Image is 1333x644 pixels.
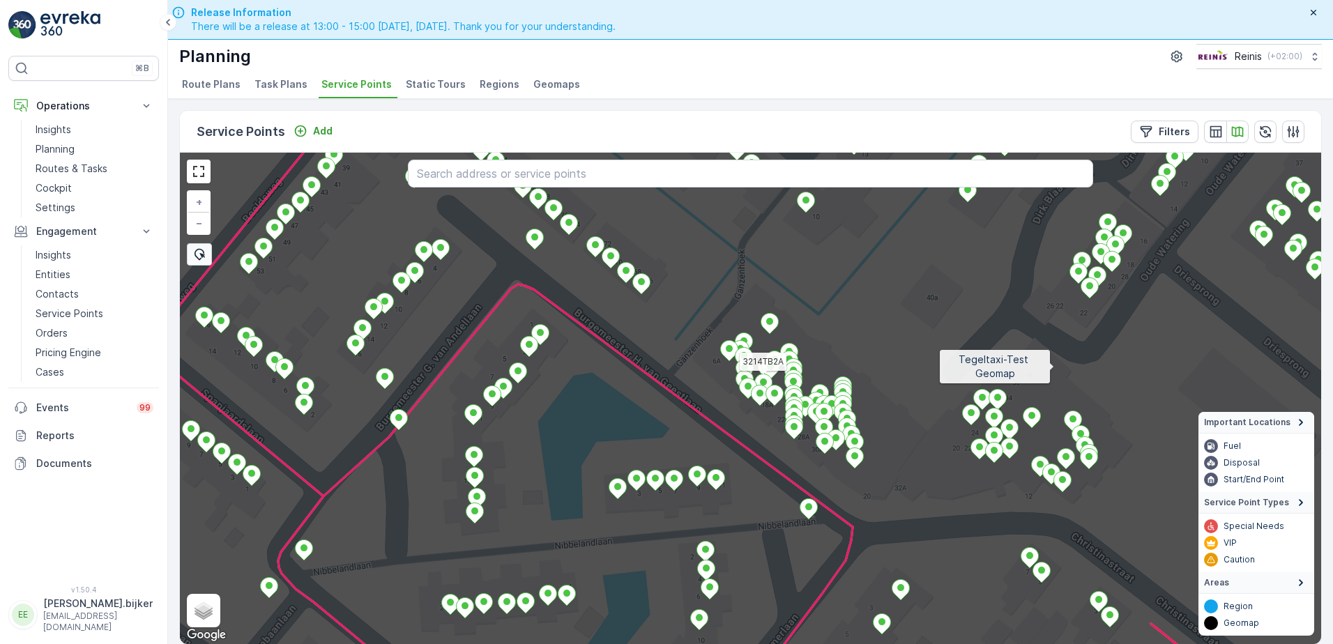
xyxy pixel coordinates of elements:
a: Pricing Engine [30,343,159,362]
p: Special Needs [1224,521,1284,532]
a: Entities [30,265,159,284]
button: Filters [1131,121,1198,143]
p: Engagement [36,224,131,238]
p: Routes & Tasks [36,162,107,176]
p: Planning [179,45,251,68]
p: Reinis [1235,49,1262,63]
span: Areas [1204,577,1229,588]
p: Events [36,401,128,415]
a: Cases [30,362,159,382]
p: ( +02:00 ) [1267,51,1302,62]
a: Insights [30,120,159,139]
span: + [196,196,202,208]
a: Settings [30,198,159,217]
p: Filters [1159,125,1190,139]
summary: Important Locations [1198,412,1314,434]
a: Service Points [30,304,159,323]
p: Fuel [1224,440,1241,452]
p: Orders [36,326,68,340]
span: Regions [480,77,519,91]
button: Engagement [8,217,159,245]
span: Important Locations [1204,417,1290,428]
span: Service Points [321,77,392,91]
p: [PERSON_NAME].bijker [43,597,153,611]
input: Search address or service points [408,160,1092,187]
div: Bulk Select [187,243,212,266]
img: logo_light-DOdMpM7g.png [40,11,100,39]
button: EE[PERSON_NAME].bijker[EMAIL_ADDRESS][DOMAIN_NAME] [8,597,159,633]
p: VIP [1224,537,1237,549]
p: [EMAIL_ADDRESS][DOMAIN_NAME] [43,611,153,633]
p: 99 [139,402,151,413]
a: Zoom In [188,192,209,213]
p: Disposal [1224,457,1260,468]
p: Cockpit [36,181,72,195]
a: Layers [188,595,219,626]
p: Pricing Engine [36,346,101,360]
span: There will be a release at 13:00 - 15:00 [DATE], [DATE]. Thank you for your understanding. [191,20,616,33]
a: Documents [8,450,159,477]
a: Planning [30,139,159,159]
span: Release Information [191,6,616,20]
a: Contacts [30,284,159,304]
p: Service Points [197,122,285,141]
a: Routes & Tasks [30,159,159,178]
a: Events99 [8,394,159,422]
span: Task Plans [254,77,307,91]
a: Zoom Out [188,213,209,233]
p: Settings [36,201,75,215]
p: Cases [36,365,64,379]
summary: Areas [1198,572,1314,594]
img: Reinis-Logo-Vrijstaand_Tekengebied-1-copy2_aBO4n7j.png [1196,49,1229,64]
a: Reports [8,422,159,450]
span: − [196,217,203,229]
p: Add [313,124,333,138]
span: Geomaps [533,77,580,91]
span: v 1.50.4 [8,585,159,594]
summary: Service Point Types [1198,492,1314,514]
button: Add [288,123,338,139]
p: Caution [1224,554,1255,565]
img: logo [8,11,36,39]
img: Google [183,626,229,644]
p: Service Points [36,307,103,321]
p: ⌘B [135,63,149,74]
a: View Fullscreen [188,161,209,182]
p: Operations [36,99,131,113]
p: Reports [36,429,153,443]
p: Geomap [1224,618,1259,629]
p: Insights [36,248,71,262]
div: EE [12,604,34,626]
p: Contacts [36,287,79,301]
span: Route Plans [182,77,241,91]
a: Insights [30,245,159,265]
button: Operations [8,92,159,120]
span: Service Point Types [1204,497,1289,508]
a: Cockpit [30,178,159,198]
p: Documents [36,457,153,470]
p: Insights [36,123,71,137]
p: Region [1224,601,1253,612]
p: Planning [36,142,75,156]
p: Start/End Point [1224,474,1284,485]
a: Open this area in Google Maps (opens a new window) [183,626,229,644]
a: Orders [30,323,159,343]
p: Entities [36,268,70,282]
button: Reinis(+02:00) [1196,44,1322,69]
span: Static Tours [406,77,466,91]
